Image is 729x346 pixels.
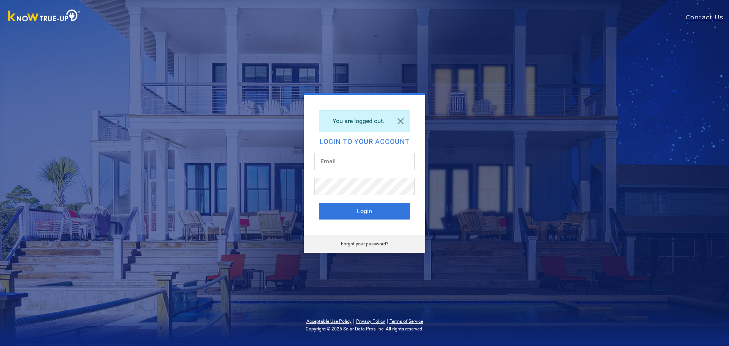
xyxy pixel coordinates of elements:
[353,317,355,324] span: |
[306,319,352,324] a: Acceptable Use Policy
[319,110,410,132] div: You are logged out.
[686,13,729,22] a: Contact Us
[356,319,385,324] a: Privacy Policy
[314,153,415,170] input: Email
[319,203,410,220] button: Login
[5,8,84,25] img: Know True-Up
[390,319,423,324] a: Terms of Service
[319,138,410,145] h2: Login to your account
[391,111,410,132] a: Close
[341,241,388,246] a: Forgot your password?
[387,317,388,324] span: |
